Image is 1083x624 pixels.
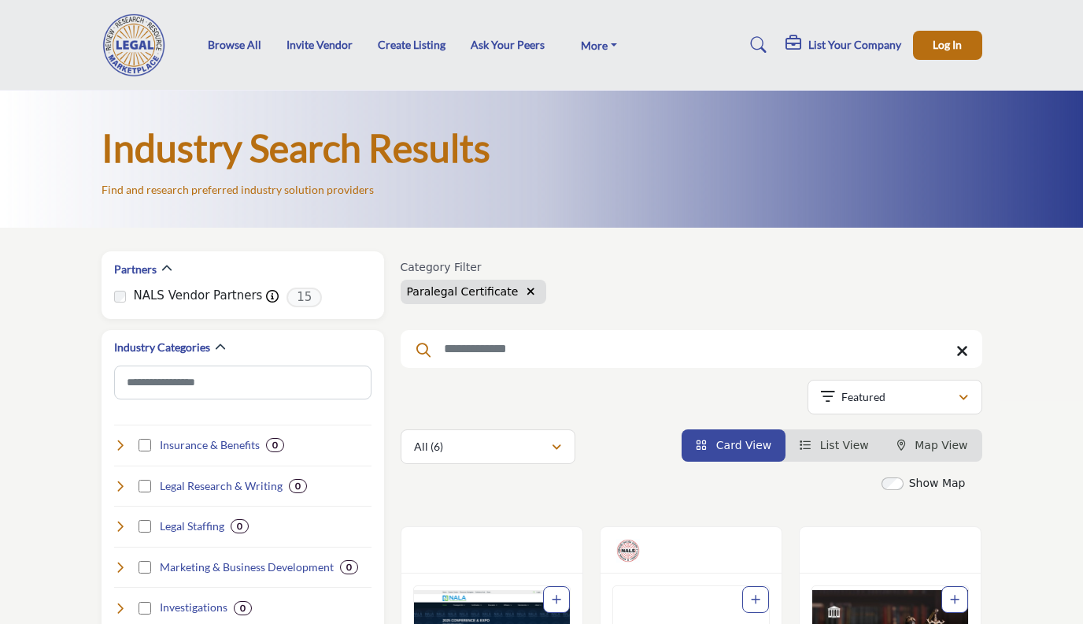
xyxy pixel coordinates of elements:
[401,429,575,464] button: All (6)
[160,478,283,494] h4: Legal Research & Writing: Assisting with legal research and document drafting
[160,559,334,575] h4: Marketing & Business Development: Helping law firms grow and attract clients
[114,291,126,303] input: NALS Vendor Partners checkbox
[102,13,176,76] img: Site Logo
[570,34,628,56] a: More
[208,38,261,51] a: Browse All
[785,35,901,54] div: List Your Company
[950,593,959,606] a: Add To List
[286,288,322,307] span: 15
[913,31,982,60] button: Log In
[915,439,967,451] span: Map View
[785,429,883,462] li: List View
[160,600,227,615] h4: Investigations: Gathering information and evidence for cases
[471,38,545,51] a: Ask Your Peers
[139,520,151,533] input: Select Legal Staffing checkbox
[883,429,982,462] li: Map View
[102,182,374,198] p: Find and research preferred industry solution providers
[102,124,490,173] h1: Industry Search Results
[139,561,151,574] input: Select Marketing & Business Development checkbox
[401,261,546,274] h6: Category Filter
[231,519,249,533] div: 0 Results For Legal Staffing
[295,481,301,492] b: 0
[266,438,284,452] div: 0 Results For Insurance & Benefits
[933,38,962,51] span: Log In
[808,38,901,52] h5: List Your Company
[407,285,519,298] span: Paralegal Certificate
[909,475,966,492] label: Show Map
[401,330,982,368] input: Search Keyword
[751,593,760,606] a: Add To List
[114,262,157,277] h2: Partners
[139,480,151,492] input: Select Legal Research & Writing checkbox
[378,38,445,51] a: Create Listing
[552,593,561,606] a: Add To List
[114,366,371,399] input: Search Category
[237,521,242,532] b: 0
[800,439,869,451] a: View List
[820,439,869,451] span: List View
[716,439,771,451] span: Card View
[808,380,982,414] button: Featured
[139,439,151,451] input: Select Insurance & Benefits checkbox
[696,439,771,451] a: View Card
[139,602,151,615] input: Select Investigations checkbox
[272,440,278,451] b: 0
[735,32,777,58] a: Search
[682,429,785,462] li: Card View
[616,539,640,563] img: NALS Vendor Partners Badge Icon
[841,389,885,405] p: Featured
[286,38,353,51] a: Invite Vendor
[134,287,263,305] label: NALS Vendor Partners
[340,560,358,574] div: 0 Results For Marketing & Business Development
[160,437,260,453] h4: Insurance & Benefits: Mitigating risk and attracting talent through benefits
[160,518,224,534] h4: Legal Staffing: Providing personnel to support law firm operations
[289,479,307,493] div: 0 Results For Legal Research & Writing
[114,340,210,355] h2: Industry Categories
[240,603,246,614] b: 0
[346,562,352,573] b: 0
[234,601,252,615] div: 0 Results For Investigations
[414,439,443,455] p: All (6)
[897,439,968,451] a: Map View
